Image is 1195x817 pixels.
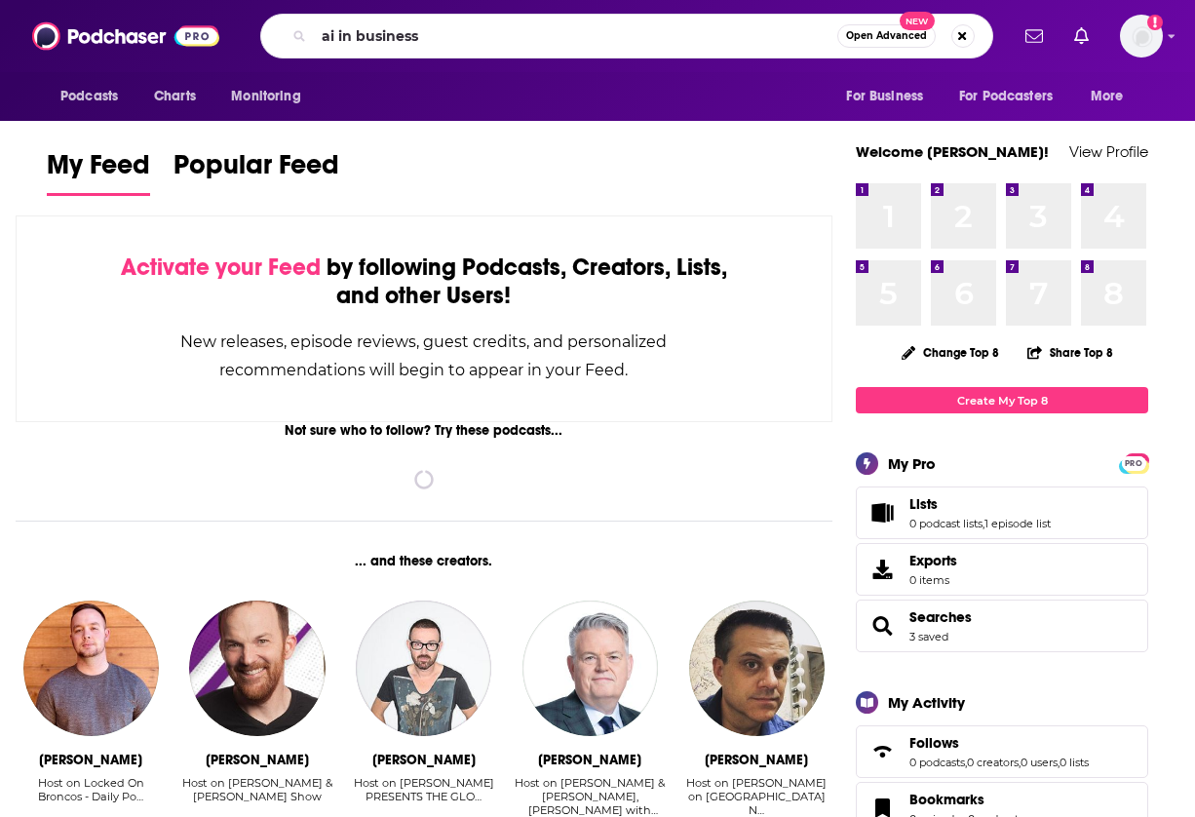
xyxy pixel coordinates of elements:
[856,600,1148,652] span: Searches
[356,601,491,736] img: Judge Jules
[832,78,947,115] button: open menu
[114,328,734,384] div: New releases, episode reviews, guest credits, and personalized recommendations will begin to appe...
[888,454,936,473] div: My Pro
[515,776,666,817] div: Host on [PERSON_NAME] & [PERSON_NAME], [PERSON_NAME] with [PERSON_NAME] & [PERSON_NAME], [PERSON_...
[1021,756,1058,769] a: 0 users
[1019,756,1021,769] span: ,
[863,612,902,640] a: Searches
[1058,756,1060,769] span: ,
[121,253,321,282] span: Activate your Feed
[909,495,938,513] span: Lists
[182,776,333,803] div: Host on [PERSON_NAME] & [PERSON_NAME] Show
[909,734,1089,752] a: Follows
[314,20,837,52] input: Search podcasts, credits, & more...
[705,752,808,768] div: Jon Justice
[863,738,902,765] a: Follows
[173,148,339,196] a: Popular Feed
[16,776,167,803] div: Host on Locked On Broncos - Daily Po…
[909,552,957,569] span: Exports
[217,78,326,115] button: open menu
[983,517,984,530] span: ,
[173,148,339,193] span: Popular Feed
[189,601,325,736] img: Ben Davis
[909,756,965,769] a: 0 podcasts
[522,601,658,736] img: Jeff Blair
[863,499,902,526] a: Lists
[689,601,825,736] img: Jon Justice
[16,422,832,439] div: Not sure who to follow? Try these podcasts...
[114,253,734,310] div: by following Podcasts, Creators, Lists, and other Users!
[1026,333,1114,371] button: Share Top 8
[909,517,983,530] a: 0 podcast lists
[909,791,984,808] span: Bookmarks
[372,752,476,768] div: Judge Jules
[900,12,935,30] span: New
[1120,15,1163,58] button: Show profile menu
[909,495,1051,513] a: Lists
[1077,78,1148,115] button: open menu
[32,18,219,55] img: Podchaser - Follow, Share and Rate Podcasts
[206,752,309,768] div: Ben Davis
[846,83,923,110] span: For Business
[856,142,1049,161] a: Welcome [PERSON_NAME]!
[681,776,832,817] div: Host on [PERSON_NAME] on [GEOGRAPHIC_DATA] N…
[60,83,118,110] span: Podcasts
[231,83,300,110] span: Monitoring
[154,83,196,110] span: Charts
[1018,19,1051,53] a: Show notifications dropdown
[538,752,641,768] div: Jeff Blair
[946,78,1081,115] button: open menu
[1069,142,1148,161] a: View Profile
[47,148,150,196] a: My Feed
[23,601,159,736] img: Cody Roark
[909,791,1023,808] a: Bookmarks
[909,630,948,643] a: 3 saved
[1066,19,1097,53] a: Show notifications dropdown
[1120,15,1163,58] img: User Profile
[984,517,1051,530] a: 1 episode list
[909,734,959,752] span: Follows
[846,31,927,41] span: Open Advanced
[888,693,965,712] div: My Activity
[890,340,1011,365] button: Change Top 8
[856,725,1148,778] span: Follows
[965,756,967,769] span: ,
[856,486,1148,539] span: Lists
[1122,456,1145,471] span: PRO
[837,24,936,48] button: Open AdvancedNew
[1147,15,1163,30] svg: Add a profile image
[16,553,832,569] div: ... and these creators.
[967,756,1019,769] a: 0 creators
[1091,83,1124,110] span: More
[47,148,150,193] span: My Feed
[856,543,1148,596] a: Exports
[1120,15,1163,58] span: Logged in as WE_Broadcast
[260,14,993,58] div: Search podcasts, credits, & more...
[863,556,902,583] span: Exports
[1122,455,1145,470] a: PRO
[909,608,972,626] a: Searches
[856,387,1148,413] a: Create My Top 8
[47,78,143,115] button: open menu
[909,573,957,587] span: 0 items
[39,752,142,768] div: Cody Roark
[959,83,1053,110] span: For Podcasters
[141,78,208,115] a: Charts
[348,776,499,803] div: Host on [PERSON_NAME] PRESENTS THE GLO…
[1060,756,1089,769] a: 0 lists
